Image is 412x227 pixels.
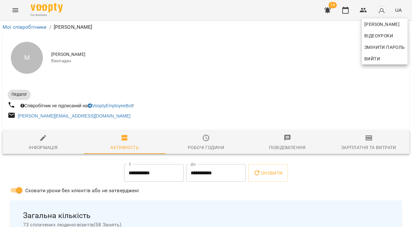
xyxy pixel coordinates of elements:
[362,30,396,42] a: Відеоуроки
[364,32,393,40] span: Відеоуроки
[364,20,405,28] span: [PERSON_NAME]
[364,43,405,51] span: Змінити пароль
[362,19,408,30] a: [PERSON_NAME]
[362,53,408,64] button: Вийти
[364,55,380,63] span: Вийти
[362,42,408,53] a: Змінити пароль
